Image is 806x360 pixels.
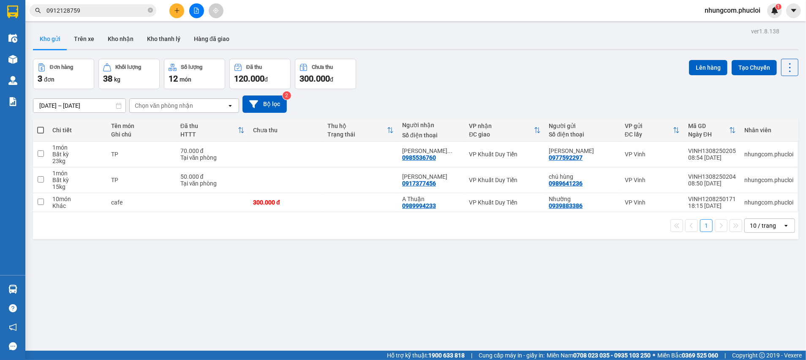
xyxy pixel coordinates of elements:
[625,151,680,158] div: VP Vinh
[744,177,793,183] div: nhungcom.phucloi
[52,151,103,158] div: Bất kỳ
[621,119,684,142] th: Toggle SortBy
[79,31,353,42] li: Hotline: 02386655777, 02462925925, 0944789456
[35,8,41,14] span: search
[327,131,387,138] div: Trạng thái
[253,199,319,206] div: 300.000 đ
[114,76,120,83] span: kg
[180,147,245,154] div: 70.000 đ
[98,59,160,89] button: Khối lượng38kg
[33,99,125,112] input: Select a date range.
[402,202,436,209] div: 0989994233
[625,131,673,138] div: ĐC lấy
[549,173,616,180] div: chú hùng
[8,34,17,43] img: warehouse-icon
[625,123,673,129] div: VP gửi
[402,180,436,187] div: 0917377456
[283,91,291,100] sup: 2
[52,183,103,190] div: 15 kg
[213,8,219,14] span: aim
[180,123,238,129] div: Đã thu
[115,64,141,70] div: Khối lượng
[698,5,767,16] span: nhungcom.phucloi
[8,76,17,85] img: warehouse-icon
[402,147,460,154] div: ngọc huyền 0981001671
[653,354,655,357] span: ⚪️
[209,3,223,18] button: aim
[688,180,736,187] div: 08:50 [DATE]
[688,202,736,209] div: 18:15 [DATE]
[242,95,287,113] button: Bộ lọc
[657,351,718,360] span: Miền Bắc
[52,177,103,183] div: Bất kỳ
[111,123,172,129] div: Tên món
[549,154,583,161] div: 0977592297
[573,352,651,359] strong: 0708 023 035 - 0935 103 250
[67,29,101,49] button: Trên xe
[180,154,245,161] div: Tại văn phòng
[688,123,729,129] div: Mã GD
[253,127,319,134] div: Chưa thu
[52,127,103,134] div: Chi tiết
[111,177,172,183] div: TP
[547,351,651,360] span: Miền Nam
[469,131,534,138] div: ĐC giao
[9,304,17,312] span: question-circle
[790,7,798,14] span: caret-down
[148,8,153,13] span: close-circle
[330,76,333,83] span: đ
[52,144,103,151] div: 1 món
[323,119,398,142] th: Toggle SortBy
[549,123,616,129] div: Người gửi
[549,131,616,138] div: Số điện thoại
[786,3,801,18] button: caret-down
[402,154,436,161] div: 0985536760
[174,8,180,14] span: plus
[700,219,713,232] button: 1
[469,199,540,206] div: VP Khuất Duy Tiến
[447,147,452,154] span: ...
[744,199,793,206] div: nhungcom.phucloi
[8,285,17,294] img: warehouse-icon
[469,177,540,183] div: VP Khuất Duy Tiến
[33,59,94,89] button: Đơn hàng3đơn
[783,222,790,229] svg: open
[428,352,465,359] strong: 1900 633 818
[111,151,172,158] div: TP
[234,74,264,84] span: 120.000
[688,196,736,202] div: VINH1208250171
[180,180,245,187] div: Tại văn phòng
[79,21,353,31] li: [PERSON_NAME], [PERSON_NAME]
[625,199,680,206] div: VP Vinh
[402,132,460,139] div: Số điện thoại
[169,3,184,18] button: plus
[387,351,465,360] span: Hỗ trợ kỹ thuật:
[44,76,54,83] span: đơn
[52,196,103,202] div: 10 món
[471,351,472,360] span: |
[469,123,534,129] div: VP nhận
[465,119,545,142] th: Toggle SortBy
[140,29,187,49] button: Kho thanh lý
[402,122,460,128] div: Người nhận
[479,351,545,360] span: Cung cấp máy in - giấy in:
[751,27,779,36] div: ver 1.8.138
[11,61,80,75] b: GỬI : VP Vinh
[193,8,199,14] span: file-add
[549,180,583,187] div: 0989641236
[11,11,53,53] img: logo.jpg
[777,4,780,10] span: 1
[187,29,236,49] button: Hàng đã giao
[295,59,356,89] button: Chưa thu300.000đ
[689,60,727,75] button: Lên hàng
[549,196,616,202] div: Nhường
[38,74,42,84] span: 3
[189,3,204,18] button: file-add
[469,151,540,158] div: VP Khuất Duy Tiến
[9,342,17,350] span: message
[9,323,17,331] span: notification
[180,131,238,138] div: HTTT
[50,64,73,70] div: Đơn hàng
[52,170,103,177] div: 1 món
[688,154,736,161] div: 08:54 [DATE]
